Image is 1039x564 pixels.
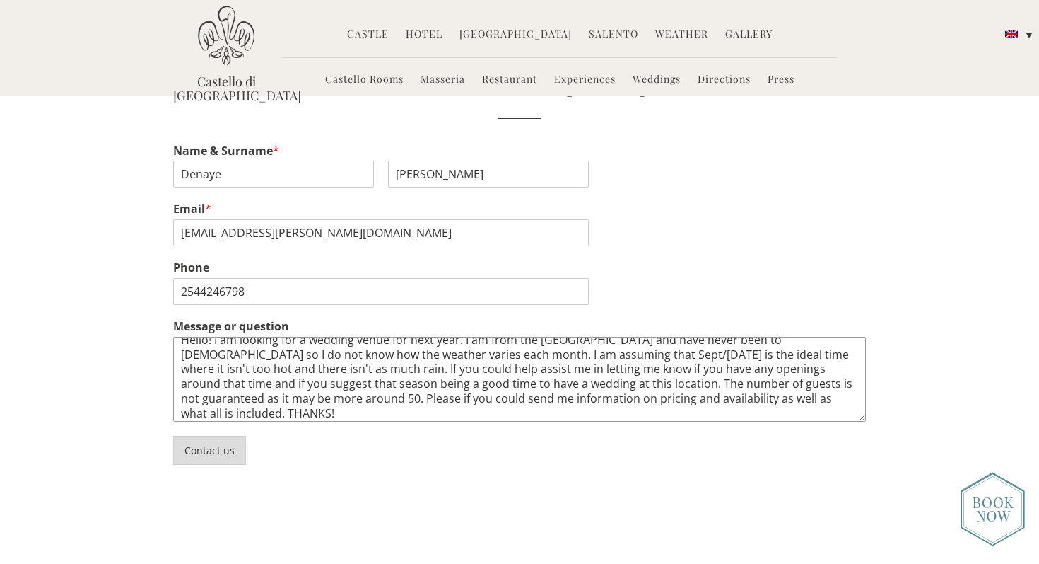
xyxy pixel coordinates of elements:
[173,161,374,188] input: Name
[633,72,681,88] a: Weddings
[554,72,616,88] a: Experiences
[406,27,442,43] a: Hotel
[655,27,708,43] a: Weather
[1005,30,1018,38] img: English
[961,472,1025,546] img: enquire_today_weddings_page.png
[173,319,866,334] label: Message or question
[198,6,254,66] img: Castello di Ugento
[325,72,404,88] a: Castello Rooms
[421,72,465,88] a: Masseria
[388,161,589,188] input: Surname
[173,260,866,275] label: Phone
[589,27,638,43] a: Salento
[725,27,773,43] a: Gallery
[173,74,279,103] a: Castello di [GEOGRAPHIC_DATA]
[347,27,389,43] a: Castle
[698,72,751,88] a: Directions
[173,436,246,465] button: Contact us
[173,202,866,217] label: Email
[961,473,1025,546] img: new-booknow.png
[459,27,572,43] a: [GEOGRAPHIC_DATA]
[482,72,537,88] a: Restaurant
[768,72,794,88] a: Press
[173,144,866,159] label: Name & Surname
